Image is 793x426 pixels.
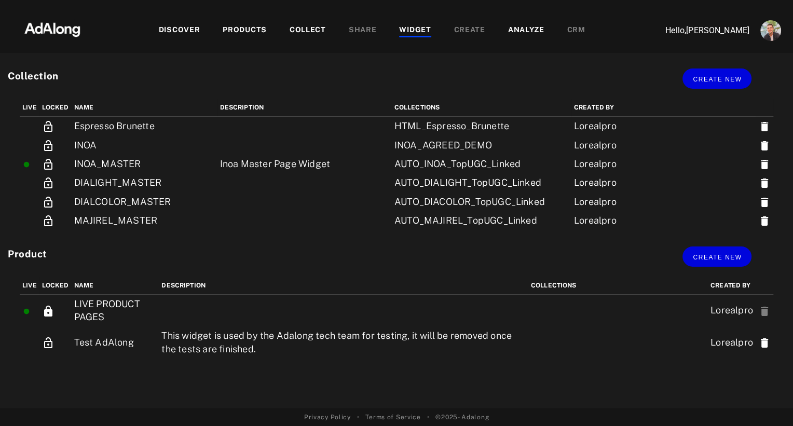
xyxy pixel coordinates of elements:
td: LIVE PRODUCT PAGES [72,294,159,326]
th: name [72,277,159,295]
div: COLLECT [290,24,326,37]
th: Collections [392,99,571,117]
td: DIALIGHT_MASTER [72,173,217,192]
td: Lorealpro [571,135,756,154]
div: INOA_AGREED_DEMO [394,139,569,152]
div: CRM [567,24,585,37]
th: Collections [528,277,708,295]
a: Privacy Policy [304,413,351,422]
td: Lorealpro [571,117,756,136]
th: Locked [39,99,72,117]
div: PRODUCTS [223,24,267,37]
td: INOA [72,135,217,154]
td: Test AdAlong [72,326,159,358]
span: • [427,413,430,422]
td: Lorealpro [571,192,756,211]
th: Locked [39,277,72,295]
p: Hello, [PERSON_NAME] [646,24,749,37]
th: Description [217,99,392,117]
td: Lorealpro [571,173,756,192]
td: DIALCOLOR_MASTER [72,192,217,211]
td: This widget is used by the Adalong tech team for testing, it will be removed once the tests are f... [159,326,528,358]
div: SHARE [349,24,377,37]
td: Lorealpro [571,211,756,230]
a: Terms of Service [365,413,420,422]
span: The widget must be unlocked in order to be deleted [758,305,771,315]
td: MAJIREL_MASTER [72,211,217,230]
th: Live [20,99,39,117]
th: Created by [571,99,756,117]
div: DISCOVER [159,24,200,37]
span: Create new [693,254,742,261]
div: AUTO_DIACOLOR_TopUGC_Linked [394,195,569,209]
div: CREATE [454,24,485,37]
div: AUTO_MAJIREL_TopUGC_Linked [394,214,569,227]
th: Live [20,277,39,295]
td: Inoa Master Page Widget [217,155,392,173]
img: 63233d7d88ed69de3c212112c67096b6.png [7,13,98,44]
th: name [72,99,217,117]
td: INOA_MASTER [72,155,217,173]
div: WIDGET [399,24,431,37]
th: Created by [708,277,756,295]
td: Lorealpro [708,294,756,326]
button: Create new [682,246,751,267]
div: AUTO_INOA_TopUGC_Linked [394,157,569,171]
iframe: Chat Widget [741,376,793,426]
div: HTML_Espresso_Brunette [394,119,569,133]
img: ACg8ocLjEk1irI4XXb49MzUGwa4F_C3PpCyg-3CPbiuLEZrYEA=s96-c [760,20,781,41]
div: AUTO_DIALIGHT_TopUGC_Linked [394,176,569,189]
td: Espresso Brunette [72,117,217,136]
button: Account settings [758,18,784,44]
div: ANALYZE [508,24,544,37]
td: Lorealpro [708,326,756,358]
span: Create new [693,76,742,83]
span: © 2025 - Adalong [435,413,489,422]
span: • [357,413,360,422]
button: Create new [682,68,751,89]
td: Lorealpro [571,155,756,173]
th: Description [159,277,528,295]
